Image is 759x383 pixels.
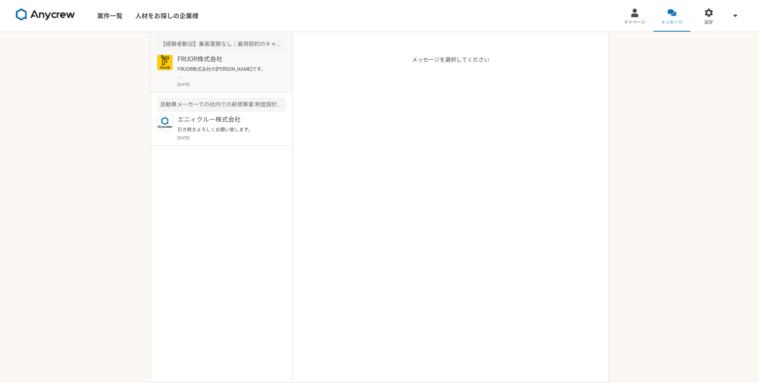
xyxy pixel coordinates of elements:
[624,19,646,26] span: マイページ
[157,37,286,51] div: 【経験者歓迎】集客業務なし｜雇用契約のキャリアアドバイザー
[157,97,286,112] div: 自動車メーカーでの社内での新規事業 制度設計・基盤づくり コンサルティング業務
[177,81,286,87] p: [DATE]
[177,126,275,133] p: 引き続きよろしくお願い致します。
[177,55,275,64] p: FRUOR株式会社
[661,19,683,26] span: メッセージ
[157,115,173,131] img: logo_text_blue_01.png
[16,8,75,21] img: 8DqYSo04kwAAAAASUVORK5CYII=
[704,19,713,26] span: 設定
[157,55,173,70] img: FRUOR%E3%83%AD%E3%82%B3%E3%82%99.png
[412,56,489,383] p: メッセージを選択してください
[177,135,286,141] p: [DATE]
[177,115,275,125] p: エニィクルー株式会社
[177,66,275,80] p: FRUOR株式会社の[PERSON_NAME]です。 当社の求人にご興味持っていただきありがとうございます。 一度、オンラインにてご面談ができればと存じます。 〜〜〜〜〜〜〜〜〜〜〜〜〜〜〜 ◾...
